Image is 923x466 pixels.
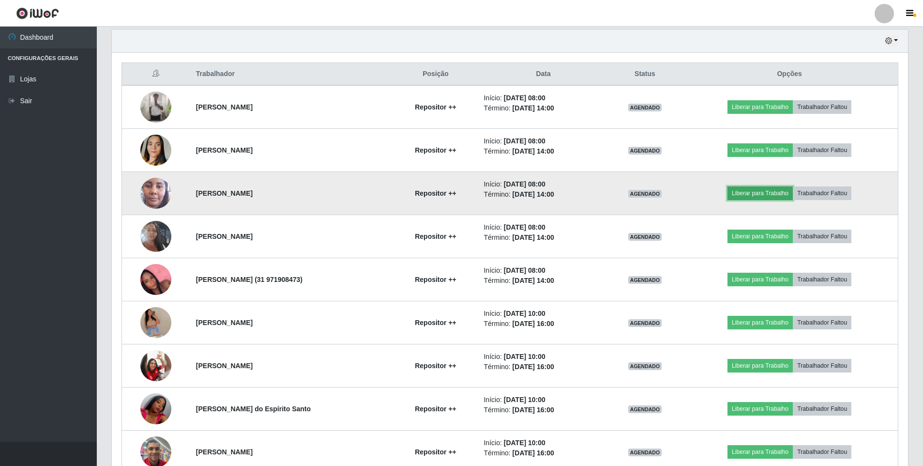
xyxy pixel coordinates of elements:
[415,448,456,456] strong: Repositor ++
[504,180,545,188] time: [DATE] 08:00
[140,381,171,436] img: 1750620222333.jpeg
[484,265,603,276] li: Início:
[513,190,554,198] time: [DATE] 14:00
[793,445,851,459] button: Trabalhador Faltou
[793,402,851,416] button: Trabalhador Faltou
[793,186,851,200] button: Trabalhador Faltou
[628,405,662,413] span: AGENDADO
[484,222,603,233] li: Início:
[415,189,456,197] strong: Repositor ++
[196,276,303,283] strong: [PERSON_NAME] (31 971908473)
[415,405,456,413] strong: Repositor ++
[727,359,793,373] button: Liberar para Trabalho
[504,396,545,404] time: [DATE] 10:00
[628,449,662,456] span: AGENDADO
[415,362,456,370] strong: Repositor ++
[727,186,793,200] button: Liberar para Trabalho
[196,189,253,197] strong: [PERSON_NAME]
[415,276,456,283] strong: Repositor ++
[190,63,393,86] th: Trabalhador
[628,319,662,327] span: AGENDADO
[484,136,603,146] li: Início:
[628,362,662,370] span: AGENDADO
[513,406,554,414] time: [DATE] 16:00
[793,359,851,373] button: Trabalhador Faltou
[196,146,253,154] strong: [PERSON_NAME]
[415,233,456,240] strong: Repositor ++
[484,179,603,189] li: Início:
[504,439,545,447] time: [DATE] 10:00
[140,159,171,228] img: 1750177292954.jpeg
[504,94,545,102] time: [DATE] 08:00
[628,147,662,155] span: AGENDADO
[504,223,545,231] time: [DATE] 08:00
[484,395,603,405] li: Início:
[681,63,898,86] th: Opções
[504,266,545,274] time: [DATE] 08:00
[793,143,851,157] button: Trabalhador Faltou
[504,137,545,145] time: [DATE] 08:00
[513,277,554,284] time: [DATE] 14:00
[484,146,603,156] li: Término:
[727,445,793,459] button: Liberar para Trabalho
[478,63,608,86] th: Data
[793,316,851,329] button: Trabalhador Faltou
[727,316,793,329] button: Liberar para Trabalho
[727,273,793,286] button: Liberar para Trabalho
[196,448,253,456] strong: [PERSON_NAME]
[484,309,603,319] li: Início:
[513,363,554,371] time: [DATE] 16:00
[140,92,171,123] img: 1746814061107.jpeg
[628,190,662,198] span: AGENDADO
[628,104,662,111] span: AGENDADO
[793,273,851,286] button: Trabalhador Faltou
[628,233,662,241] span: AGENDADO
[513,449,554,457] time: [DATE] 16:00
[727,402,793,416] button: Liberar para Trabalho
[393,63,478,86] th: Posição
[196,103,253,111] strong: [PERSON_NAME]
[513,320,554,327] time: [DATE] 16:00
[140,287,171,358] img: 1745850346795.jpeg
[727,230,793,243] button: Liberar para Trabalho
[484,405,603,415] li: Término:
[484,93,603,103] li: Início:
[415,319,456,326] strong: Repositor ++
[484,362,603,372] li: Término:
[504,310,545,317] time: [DATE] 10:00
[16,7,59,19] img: CoreUI Logo
[727,143,793,157] button: Liberar para Trabalho
[793,230,851,243] button: Trabalhador Faltou
[513,233,554,241] time: [DATE] 14:00
[628,276,662,284] span: AGENDADO
[513,104,554,112] time: [DATE] 14:00
[484,189,603,200] li: Término:
[140,209,171,264] img: 1750278821338.jpeg
[484,233,603,243] li: Término:
[196,405,311,413] strong: [PERSON_NAME] do Espírito Santo
[609,63,681,86] th: Status
[415,103,456,111] strong: Repositor ++
[727,100,793,114] button: Liberar para Trabalho
[484,352,603,362] li: Início:
[415,146,456,154] strong: Repositor ++
[513,147,554,155] time: [DATE] 14:00
[196,319,253,326] strong: [PERSON_NAME]
[793,100,851,114] button: Trabalhador Faltou
[140,350,171,381] img: 1749467102101.jpeg
[140,252,171,307] img: 1750875229088.jpeg
[484,103,603,113] li: Término:
[504,353,545,360] time: [DATE] 10:00
[140,123,171,178] img: 1748562791419.jpeg
[484,448,603,458] li: Término:
[196,233,253,240] strong: [PERSON_NAME]
[196,362,253,370] strong: [PERSON_NAME]
[484,319,603,329] li: Término:
[484,438,603,448] li: Início:
[484,276,603,286] li: Término:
